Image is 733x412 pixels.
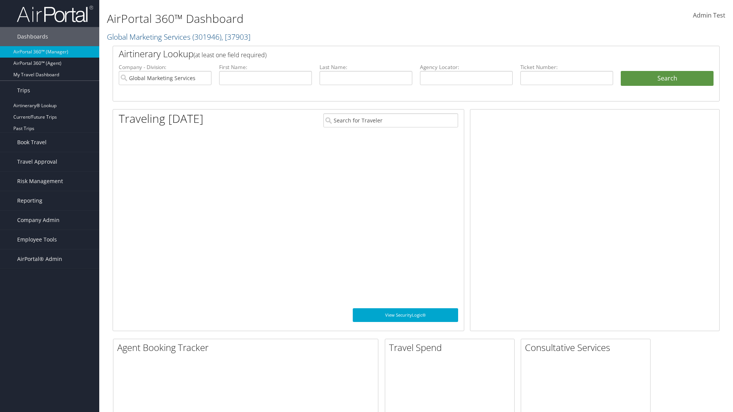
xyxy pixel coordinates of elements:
span: Reporting [17,191,42,210]
img: airportal-logo.png [17,5,93,23]
label: Agency Locator: [420,63,513,71]
span: Admin Test [693,11,725,19]
a: Global Marketing Services [107,32,250,42]
span: ( 301946 ) [192,32,221,42]
label: Company - Division: [119,63,212,71]
a: Admin Test [693,4,725,27]
span: , [ 37903 ] [221,32,250,42]
h2: Agent Booking Tracker [117,341,378,354]
h2: Travel Spend [389,341,514,354]
span: Book Travel [17,133,47,152]
button: Search [621,71,714,86]
span: Company Admin [17,211,60,230]
input: Search for Traveler [323,113,458,127]
h2: Consultative Services [525,341,650,354]
span: Risk Management [17,172,63,191]
label: First Name: [219,63,312,71]
span: Dashboards [17,27,48,46]
h1: AirPortal 360™ Dashboard [107,11,519,27]
a: View SecurityLogic® [353,308,458,322]
span: (at least one field required) [194,51,266,59]
span: Employee Tools [17,230,57,249]
span: Travel Approval [17,152,57,171]
h2: Airtinerary Lookup [119,47,663,60]
label: Last Name: [320,63,412,71]
span: AirPortal® Admin [17,249,62,269]
span: Trips [17,81,30,100]
h1: Traveling [DATE] [119,111,203,127]
label: Ticket Number: [520,63,613,71]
